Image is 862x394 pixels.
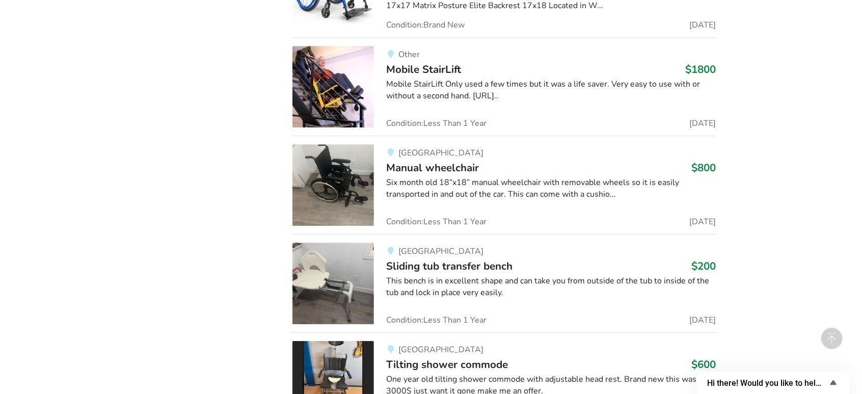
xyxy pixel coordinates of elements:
[692,161,716,174] h3: $800
[386,119,487,127] span: Condition: Less Than 1 Year
[292,144,374,226] img: mobility-manual wheelchair
[292,234,716,332] a: bathroom safety-sliding tub transfer bench [GEOGRAPHIC_DATA]Sliding tub transfer bench$200This be...
[707,377,840,389] button: Show survey - Hi there! Would you like to help us improve AssistList?
[686,63,716,76] h3: $1800
[707,378,827,388] span: Hi there! Would you like to help us improve AssistList?
[386,275,716,299] div: This bench is in excellent shape and can take you from outside of the tub to inside of the tub an...
[386,78,716,102] div: Mobile StairLift Only used a few times but it was a life saver. Very easy to use with or without ...
[292,37,716,136] a: mobility-mobile stairlift OtherMobile StairLift$1800Mobile StairLift Only used a few times but it...
[690,218,716,226] span: [DATE]
[386,161,479,175] span: Manual wheelchair
[292,46,374,127] img: mobility-mobile stairlift
[398,344,483,355] span: [GEOGRAPHIC_DATA]
[292,136,716,234] a: mobility-manual wheelchair [GEOGRAPHIC_DATA]Manual wheelchair$800Six month old 18”x18” manual whe...
[386,259,513,273] span: Sliding tub transfer bench
[386,177,716,200] div: Six month old 18”x18” manual wheelchair with removable wheels so it is easily transported in and ...
[386,62,461,76] span: Mobile StairLift
[386,316,487,324] span: Condition: Less Than 1 Year
[690,119,716,127] span: [DATE]
[386,21,465,29] span: Condition: Brand New
[690,21,716,29] span: [DATE]
[690,316,716,324] span: [DATE]
[692,259,716,273] h3: $200
[292,243,374,324] img: bathroom safety-sliding tub transfer bench
[398,246,483,257] span: [GEOGRAPHIC_DATA]
[386,218,487,226] span: Condition: Less Than 1 Year
[692,358,716,371] h3: $600
[398,49,420,60] span: Other
[386,357,508,372] span: Tilting shower commode
[398,147,483,159] span: [GEOGRAPHIC_DATA]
